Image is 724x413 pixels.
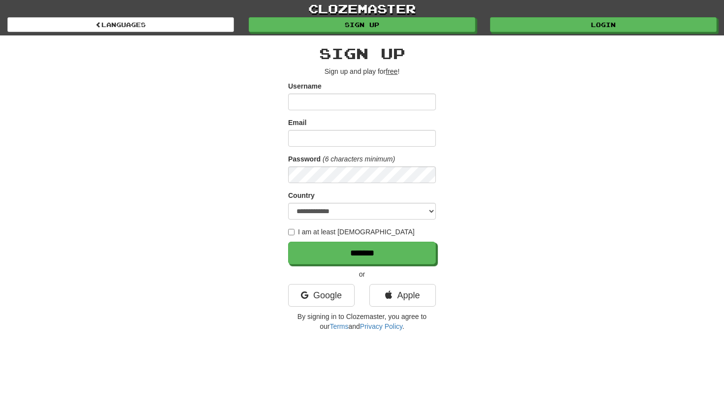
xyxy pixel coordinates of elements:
p: Sign up and play for ! [288,66,436,76]
u: free [386,67,397,75]
label: Password [288,154,321,164]
a: Privacy Policy [360,322,402,330]
label: Email [288,118,306,127]
a: Languages [7,17,234,32]
input: I am at least [DEMOGRAPHIC_DATA] [288,229,295,235]
label: Country [288,191,315,200]
em: (6 characters minimum) [323,155,395,163]
p: or [288,269,436,279]
a: Google [288,284,355,307]
a: Login [490,17,717,32]
a: Sign up [249,17,475,32]
p: By signing in to Clozemaster, you agree to our and . [288,312,436,331]
label: Username [288,81,322,91]
label: I am at least [DEMOGRAPHIC_DATA] [288,227,415,237]
h2: Sign up [288,45,436,62]
a: Apple [369,284,436,307]
a: Terms [329,322,348,330]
